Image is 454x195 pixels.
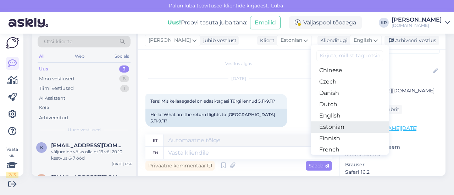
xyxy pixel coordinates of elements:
input: Kirjuta, millist tag'i otsid [316,50,383,61]
a: Czech [311,76,389,87]
img: Askly Logo [6,37,19,48]
p: Klienditeekond [345,117,440,125]
span: Kerli.toomi@kohila.edu.ee [51,142,125,149]
span: [PERSON_NAME] [149,36,191,44]
div: Arhiveeritud [39,114,68,121]
div: Minu vestlused [39,75,74,82]
p: [EMAIL_ADDRESS][DOMAIN_NAME] [345,87,440,94]
a: Dutch [311,99,389,110]
div: [DOMAIN_NAME] [392,23,442,28]
p: Safari 16.2 [345,168,440,176]
div: 6 [119,75,129,82]
div: väljumine võiks olla nt 19 või 20.10 kestvus 6-7 ööd [51,149,132,161]
p: Vaata edasi ... [345,134,440,140]
div: All [38,52,46,61]
span: Tere! Mis kellaaegadel on edasi-tagasi Türgi lennud 5.11-9.11? [150,98,275,104]
div: Klient [257,37,275,44]
div: Kõik [39,104,49,111]
p: Operatsioonisüsteem [345,143,440,151]
a: Chinese [311,65,389,76]
span: timojaagre@gmail.com [51,174,125,180]
span: 22:09 [148,127,174,133]
p: Brauser [345,161,440,168]
div: 1 [120,85,129,92]
span: Estonian [281,36,302,44]
div: Uus [39,65,48,73]
a: English [311,110,389,121]
div: Vaata siia [6,146,18,178]
div: [DATE] [145,75,332,82]
b: Uus! [167,19,181,26]
div: Hello! What are the return flights to [GEOGRAPHIC_DATA] 5.11-9.11? [145,109,287,127]
p: Kliendi email [345,80,440,87]
div: Klienditugi [317,37,348,44]
p: iPhone OS 16.2 [345,151,440,158]
span: Otsi kliente [44,38,72,45]
div: KR [379,18,389,28]
div: Proovi tasuta juba täna: [167,18,247,27]
span: English [354,36,372,44]
a: [PERSON_NAME][DOMAIN_NAME] [392,17,450,28]
a: Danish [311,87,389,99]
div: [DATE] 6:56 [112,161,132,167]
div: Tiimi vestlused [39,85,74,92]
span: Luba [269,2,285,9]
div: et [153,134,157,147]
div: Web [73,52,86,61]
button: Emailid [250,16,281,29]
div: en [153,147,158,159]
p: Kliendi telefon [345,97,440,105]
div: juhib vestlust [200,37,237,44]
div: Vestlus algas [145,61,332,67]
span: Saada [309,162,329,169]
a: Finnish [311,133,389,144]
div: Privaatne kommentaar [145,161,215,171]
a: Estonian [311,121,389,133]
div: Socials [113,52,131,61]
div: 2 / 3 [6,172,18,178]
div: 3 [119,65,129,73]
div: Väljaspool tööaega [289,16,362,29]
span: K [40,145,43,150]
div: AI Assistent [39,95,65,102]
input: Lisa nimi [345,67,432,75]
p: Kliendi nimi [345,57,440,64]
a: French [311,144,389,155]
div: [PERSON_NAME] [392,17,442,23]
div: Arhiveeri vestlus [384,36,439,45]
span: Uued vestlused [68,127,101,133]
